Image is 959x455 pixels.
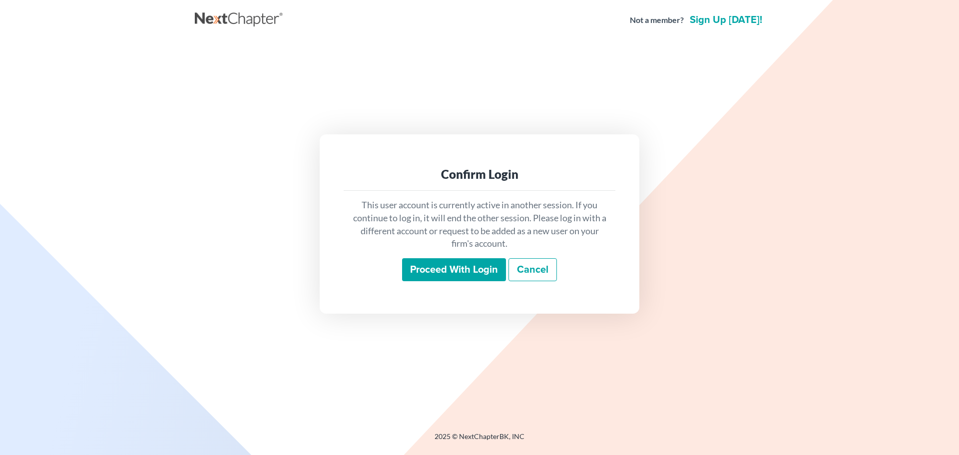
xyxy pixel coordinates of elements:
[352,166,607,182] div: Confirm Login
[352,199,607,250] p: This user account is currently active in another session. If you continue to log in, it will end ...
[402,258,506,281] input: Proceed with login
[630,14,684,26] strong: Not a member?
[508,258,557,281] a: Cancel
[688,15,764,25] a: Sign up [DATE]!
[195,432,764,450] div: 2025 © NextChapterBK, INC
